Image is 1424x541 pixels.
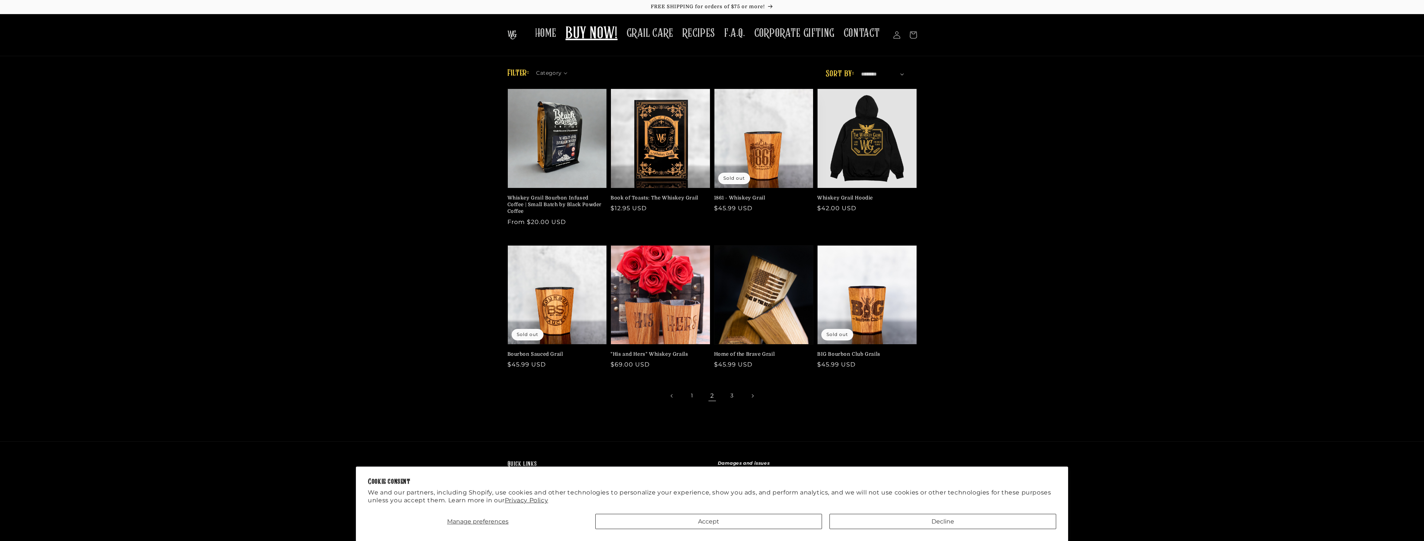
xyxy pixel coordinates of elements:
[507,460,707,469] h2: Quick links
[714,351,809,358] a: Home of the Brave Grail
[817,195,912,201] a: Whiskey Grail Hoodie
[611,195,706,201] a: Book of Toasts: The Whiskey Grail
[611,351,706,358] a: "His and Hers" Whiskey Grails
[718,460,770,466] strong: Damages and issues
[682,26,715,41] span: RECIPES
[531,22,561,45] a: HOME
[595,514,822,529] button: Accept
[720,22,750,45] a: F.A.Q.
[507,31,517,39] img: The Whiskey Grail
[505,497,548,504] a: Privacy Policy
[839,22,885,45] a: CONTACT
[826,70,854,79] label: Sort by:
[678,22,720,45] a: RECIPES
[507,195,603,215] a: Whiskey Grail Bourbon Infused Coffee | Small Batch by Black Powder Coffee
[566,24,618,44] span: BUY NOW!
[507,388,917,404] nav: Pagination
[368,478,1056,486] h2: Cookie consent
[817,351,912,358] a: BIG Bourbon Club Grails
[536,69,561,77] span: Category
[507,351,603,358] a: Bourbon Sauced Grail
[535,26,557,41] span: HOME
[750,22,839,45] a: CORPORATE GIFTING
[714,195,809,201] a: 1861 - Whiskey Grail
[627,26,673,41] span: GRAIL CARE
[724,388,740,404] a: Page 3
[447,518,509,525] span: Manage preferences
[368,514,587,529] button: Manage preferences
[622,22,678,45] a: GRAIL CARE
[561,19,622,49] a: BUY NOW!
[684,388,700,404] a: Page 1
[744,388,761,404] a: Next page
[664,388,680,404] a: Previous page
[829,514,1056,529] button: Decline
[368,489,1056,505] p: We and our partners, including Shopify, use cookies and other technologies to personalize your ex...
[754,26,835,41] span: CORPORATE GIFTING
[507,67,529,80] h2: Filter:
[536,67,572,75] summary: Category
[704,388,720,404] span: Page 2
[724,26,745,41] span: F.A.Q.
[7,4,1417,10] p: FREE SHIPPING for orders of $75 or more!
[844,26,880,41] span: CONTACT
